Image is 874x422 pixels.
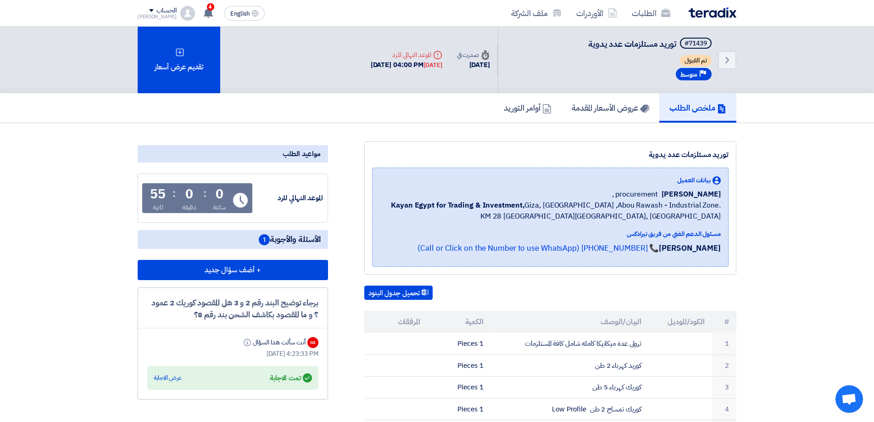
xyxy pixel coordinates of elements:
div: عرض الاجابة [154,373,182,383]
td: 1 [712,333,736,354]
span: [PERSON_NAME] [662,189,721,200]
td: كوريك تمساح 2 طن Low Profile [491,398,649,420]
a: ملخص الطلب [659,93,736,123]
td: كوريد كهرباء 2 طن [491,354,649,377]
span: تم القبول [680,55,712,66]
button: English [224,6,265,21]
th: المرفقات [364,311,428,333]
a: الطلبات [624,2,678,24]
div: : [203,185,206,202]
h5: عروض الأسعار المقدمة [572,102,649,113]
img: Teradix logo [689,7,736,18]
div: تمت الاجابة [270,371,312,384]
a: 📞 [PHONE_NUMBER] (Call or Click on the Number to use WhatsApp) [418,242,659,254]
a: عروض الأسعار المقدمة [562,93,659,123]
span: English [230,11,250,17]
div: ثانية [153,203,163,212]
div: [DATE] 04:00 PM [371,60,442,70]
div: الحساب [156,7,176,15]
div: الموعد النهائي للرد [371,50,442,60]
span: 4 [207,3,214,11]
div: : [173,185,176,202]
td: 2 [712,354,736,377]
a: ملف الشركة [504,2,569,24]
h5: توريد مستلزمات عدد يدوية [588,38,713,51]
span: procurement , [612,189,658,200]
div: 0 [216,188,223,201]
h5: ملخص الطلب [669,102,726,113]
a: الأوردرات [569,2,624,24]
div: تقديم عرض أسعار [138,27,220,93]
td: 1 Pieces [428,377,491,399]
div: 0 [185,188,193,201]
strong: [PERSON_NAME] [659,242,721,254]
div: [DATE] [423,61,442,70]
button: تحميل جدول البنود [364,286,433,300]
div: [DATE] [457,60,490,70]
th: الكمية [428,311,491,333]
div: مسئول الدعم الفني من فريق تيرادكس [380,229,721,239]
td: 4 [712,398,736,420]
span: توريد مستلزمات عدد يدوية [588,38,676,50]
div: [DATE] 4:23:33 PM [147,349,318,359]
b: Kayan Egypt for Trading & Investment, [391,200,524,211]
div: الموعد النهائي للرد [254,193,323,203]
div: GS [307,337,318,348]
span: متوسط [680,70,697,79]
th: # [712,311,736,333]
span: 1 [259,234,270,245]
th: البيان/الوصف [491,311,649,333]
div: أنت سألت هذا السؤال [242,338,306,347]
div: مواعيد الطلب [138,145,328,163]
td: 3 [712,377,736,399]
div: برجاء توضيح البند رقم 2 و 3 هل المقصود كوريك 2 عمود ؟ و ما المقصود بكاشف الشحن بند رقم 8؟ [147,297,318,321]
span: الأسئلة والأجوبة [259,234,321,245]
h5: أوامر التوريد [504,102,551,113]
span: بيانات العميل [677,175,711,185]
div: دقيقة [182,203,196,212]
div: دردشة مفتوحة [835,385,863,413]
span: Giza, [GEOGRAPHIC_DATA] ,Abou Rawash - Industrial Zone. KM 28 [GEOGRAPHIC_DATA][GEOGRAPHIC_DATA],... [380,200,721,222]
img: profile_test.png [180,6,195,21]
td: 1 Pieces [428,333,491,354]
div: ساعة [213,203,226,212]
td: 1 Pieces [428,398,491,420]
td: كوريك كهرباء 5 طن [491,377,649,399]
td: 1 Pieces [428,354,491,377]
div: توريد مستلزمات عدد يدوية [372,149,729,160]
th: الكود/الموديل [649,311,712,333]
div: #71439 [685,40,707,47]
div: 55 [150,188,166,201]
td: ترولى عدة ميكانيكا كامله شامل كافة المستلزمات [491,333,649,354]
button: + أضف سؤال جديد [138,260,328,280]
div: صدرت في [457,50,490,60]
div: [PERSON_NAME] [138,14,177,19]
a: أوامر التوريد [494,93,562,123]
